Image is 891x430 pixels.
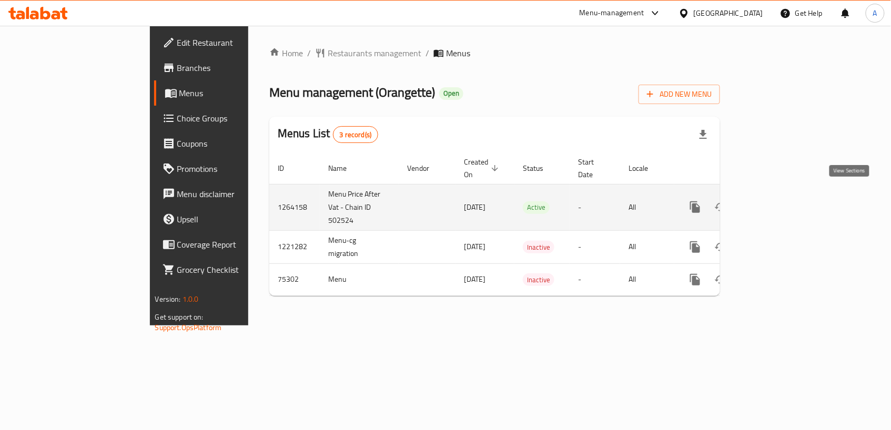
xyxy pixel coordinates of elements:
span: [DATE] [464,272,485,286]
span: Menu disclaimer [177,188,290,200]
div: Active [523,201,550,214]
button: Change Status [708,267,733,292]
button: Add New Menu [639,85,720,104]
td: - [570,230,620,263]
a: Branches [154,55,299,80]
a: Coupons [154,131,299,156]
span: Edit Restaurant [177,36,290,49]
span: Choice Groups [177,112,290,125]
span: ID [278,162,298,175]
button: more [683,194,708,220]
span: Upsell [177,213,290,226]
span: Locale [629,162,662,175]
div: [GEOGRAPHIC_DATA] [694,7,763,19]
span: Menu management ( Orangette ) [269,80,435,104]
div: Total records count [333,126,379,143]
li: / [426,47,429,59]
button: more [683,267,708,292]
span: Promotions [177,162,290,175]
a: Support.OpsPlatform [155,321,222,334]
button: Change Status [708,194,733,220]
span: Add New Menu [647,88,712,101]
div: Export file [691,122,716,147]
td: - [570,263,620,295]
a: Upsell [154,207,299,232]
span: Active [523,201,550,213]
a: Edit Restaurant [154,30,299,55]
h2: Menus List [278,126,378,143]
a: Promotions [154,156,299,181]
a: Coverage Report [154,232,299,257]
span: 3 record(s) [333,130,378,140]
a: Grocery Checklist [154,257,299,282]
span: Start Date [578,156,607,181]
a: Menus [154,80,299,106]
table: enhanced table [269,152,792,296]
td: - [570,184,620,230]
span: Menus [179,87,290,99]
span: Restaurants management [328,47,421,59]
span: Open [439,89,463,98]
span: Coupons [177,137,290,150]
a: Choice Groups [154,106,299,131]
span: Branches [177,62,290,74]
a: Restaurants management [315,47,421,59]
td: Menu-cg migration [320,230,399,263]
span: Created On [464,156,502,181]
td: All [620,184,674,230]
span: Grocery Checklist [177,263,290,276]
span: Inactive [523,241,554,253]
span: Status [523,162,557,175]
span: Version: [155,292,181,306]
span: [DATE] [464,200,485,214]
span: Menus [446,47,470,59]
td: All [620,263,674,295]
th: Actions [674,152,792,185]
div: Inactive [523,273,554,286]
div: Open [439,87,463,100]
span: Coverage Report [177,238,290,251]
span: Inactive [523,274,554,286]
span: Vendor [407,162,443,175]
td: Menu Price After Vat - Chain ID 502524 [320,184,399,230]
span: Name [328,162,360,175]
span: [DATE] [464,240,485,253]
a: Menu disclaimer [154,181,299,207]
span: Get support on: [155,310,204,324]
span: A [873,7,877,19]
nav: breadcrumb [269,47,720,59]
td: Menu [320,263,399,295]
span: 1.0.0 [183,292,199,306]
li: / [307,47,311,59]
div: Menu-management [580,7,644,19]
button: more [683,234,708,260]
td: All [620,230,674,263]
